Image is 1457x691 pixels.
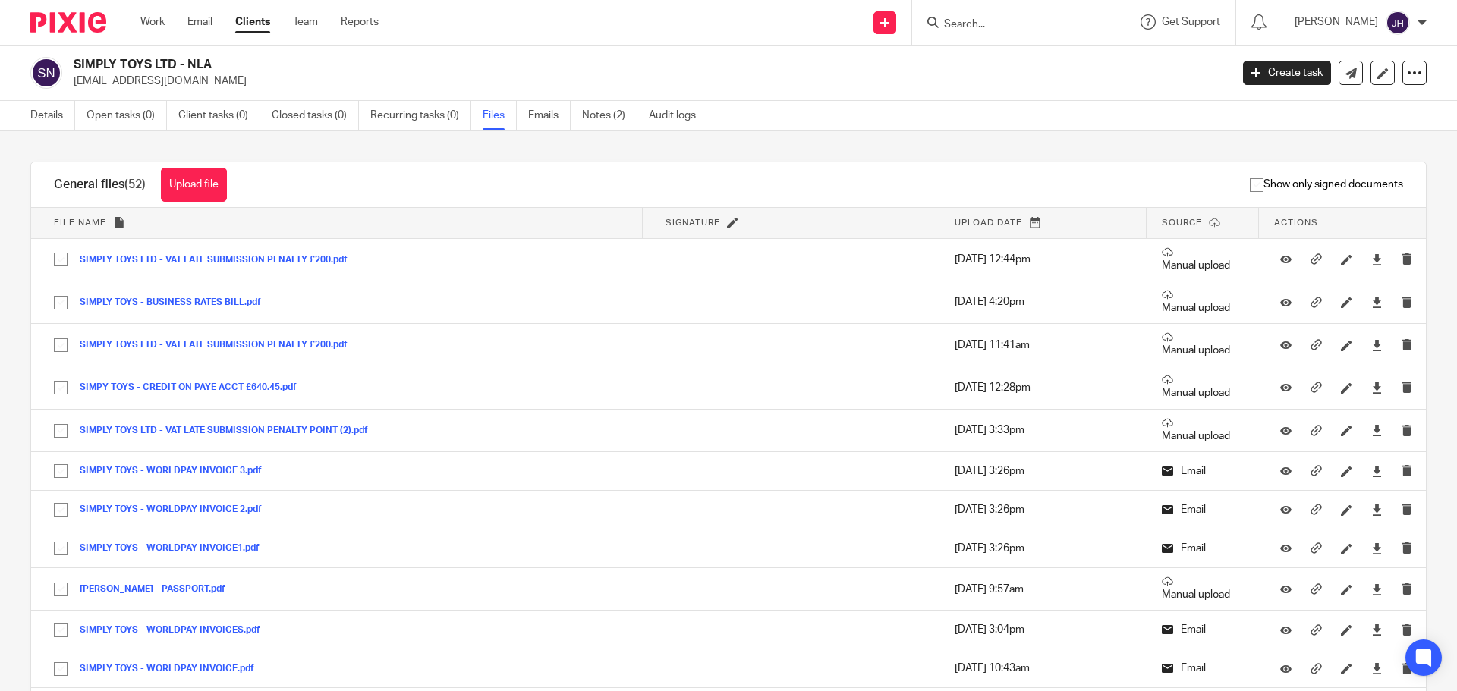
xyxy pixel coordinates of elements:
[1371,252,1383,267] a: Download
[140,14,165,30] a: Work
[1295,14,1378,30] p: [PERSON_NAME]
[955,541,1131,556] p: [DATE] 3:26pm
[955,582,1131,597] p: [DATE] 9:57am
[46,416,75,445] input: Select
[1371,463,1383,479] a: Download
[46,616,75,645] input: Select
[1386,11,1410,35] img: svg%3E
[30,12,106,33] img: Pixie
[1162,541,1244,556] p: Email
[528,101,571,130] a: Emails
[30,57,62,89] img: svg%3E
[370,101,471,130] a: Recurring tasks (0)
[1371,380,1383,395] a: Download
[649,101,707,130] a: Audit logs
[955,380,1131,395] p: [DATE] 12:28pm
[80,625,272,636] button: SIMPLY TOYS - WORLDPAY INVOICES.pdf
[955,294,1131,309] p: [DATE] 4:20pm
[74,74,1220,89] p: [EMAIL_ADDRESS][DOMAIN_NAME]
[1371,422,1383,438] a: Download
[87,101,167,130] a: Open tasks (0)
[955,338,1131,353] p: [DATE] 11:41am
[235,14,270,30] a: Clients
[1162,17,1220,27] span: Get Support
[80,504,273,515] button: SIMPLY TOYS - WORLDPAY INVOICE 2.pdf
[942,18,1079,32] input: Search
[1371,294,1383,309] a: Download
[1162,289,1244,316] p: Manual upload
[46,457,75,485] input: Select
[483,101,517,130] a: Files
[1162,218,1202,227] span: Source
[1162,502,1244,517] p: Email
[80,255,359,265] button: SIMPLY TOYS LTD - VAT LATE SUBMISSION PENALTY £200.pdf
[1243,61,1331,85] a: Create task
[1274,218,1318,227] span: Actions
[1162,331,1244,358] p: Manual upload
[124,178,146,190] span: (52)
[1371,338,1383,353] a: Download
[46,534,75,563] input: Select
[955,252,1131,267] p: [DATE] 12:44pm
[30,101,75,130] a: Details
[1371,661,1383,676] a: Download
[341,14,379,30] a: Reports
[955,622,1131,637] p: [DATE] 3:04pm
[46,575,75,604] input: Select
[80,584,237,595] button: [PERSON_NAME] - PASSPORT.pdf
[80,340,359,350] button: SIMPLY TOYS LTD - VAT LATE SUBMISSION PENALTY £200.pdf
[1162,576,1244,602] p: Manual upload
[955,661,1131,676] p: [DATE] 10:43am
[272,101,359,130] a: Closed tasks (0)
[80,543,271,554] button: SIMPLY TOYS - WORLDPAY INVOICE1.pdf
[582,101,637,130] a: Notes (2)
[46,373,75,402] input: Select
[955,463,1131,479] p: [DATE] 3:26pm
[1162,247,1244,273] p: Manual upload
[187,14,212,30] a: Email
[74,57,991,73] h2: SIMPLY TOYS LTD - NLA
[955,502,1131,517] p: [DATE] 3:26pm
[1371,622,1383,637] a: Download
[1250,177,1403,192] span: Show only signed documents
[46,495,75,524] input: Select
[955,218,1022,227] span: Upload date
[1371,541,1383,556] a: Download
[161,168,227,202] button: Upload file
[666,218,720,227] span: Signature
[1371,582,1383,597] a: Download
[1371,502,1383,517] a: Download
[80,382,308,393] button: SIMPY TOYS - CREDIT ON PAYE ACCT £640.45.pdf
[54,218,106,227] span: File name
[46,655,75,683] input: Select
[1162,622,1244,637] p: Email
[80,664,266,674] button: SIMPLY TOYS - WORLDPAY INVOICE.pdf
[80,466,273,476] button: SIMPLY TOYS - WORLDPAY INVOICE 3.pdf
[1162,374,1244,400] p: Manual upload
[293,14,318,30] a: Team
[80,297,272,308] button: SIMPLY TOYS - BUSINESS RATES BILL.pdf
[46,245,75,274] input: Select
[1162,417,1244,444] p: Manual upload
[80,426,379,436] button: SIMPLY TOYS LTD - VAT LATE SUBMISSION PENALTY POINT (2).pdf
[46,288,75,317] input: Select
[178,101,260,130] a: Client tasks (0)
[955,422,1131,438] p: [DATE] 3:33pm
[1162,661,1244,676] p: Email
[1162,463,1244,479] p: Email
[46,331,75,360] input: Select
[54,177,146,193] h1: General files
